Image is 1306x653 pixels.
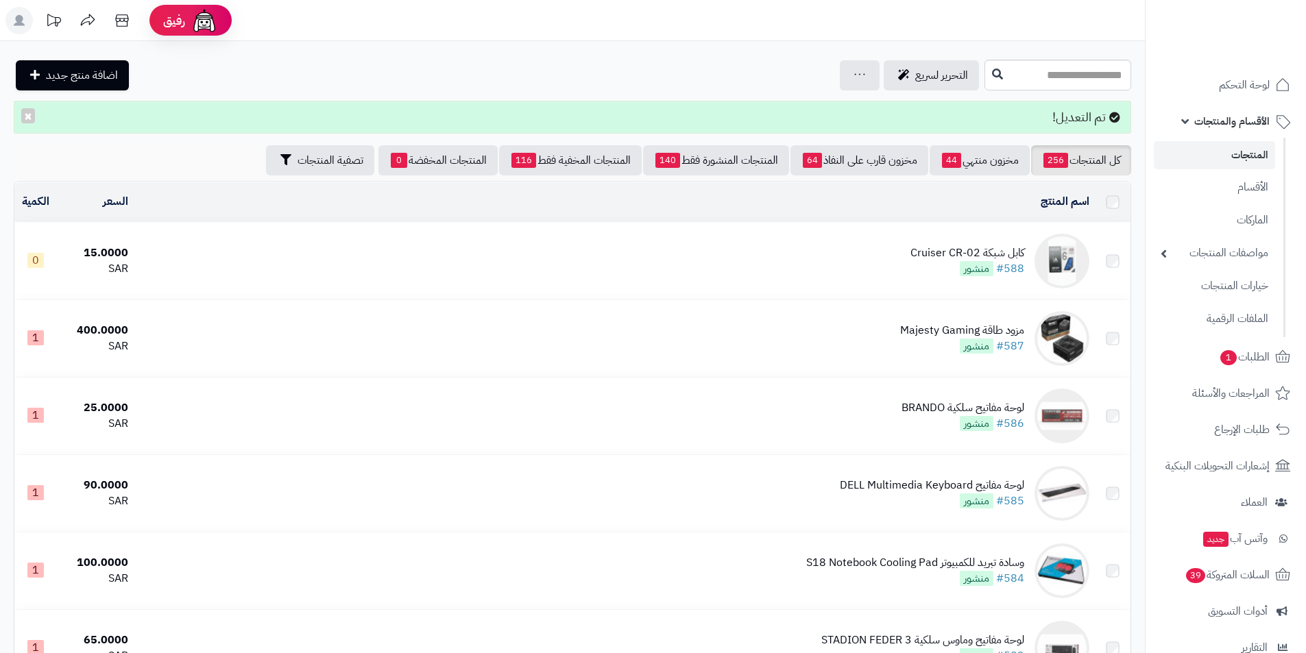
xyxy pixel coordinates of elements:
span: 1 [27,485,44,500]
a: المنتجات [1154,141,1275,169]
span: رفيق [163,12,185,29]
span: 39 [1186,568,1205,583]
span: طلبات الإرجاع [1214,420,1270,439]
img: لوحة مفاتيح سلكية BRANDO [1035,389,1089,443]
div: SAR [62,261,128,277]
span: 0 [27,253,44,268]
span: الأقسام والمنتجات [1194,112,1270,131]
span: التحرير لسريع [915,67,968,84]
a: المنتجات المخفضة0 [378,145,498,175]
a: اسم المنتج [1041,193,1089,210]
div: تم التعديل! [14,101,1131,134]
span: 1 [1220,350,1237,365]
span: منشور [960,261,993,276]
span: العملاء [1241,493,1268,512]
div: SAR [62,338,128,354]
span: 64 [803,153,822,168]
img: لوحة مفاتيح DELL Multimedia Keyboard [1035,466,1089,521]
div: كابل شبكة Cruiser CR-02 [910,245,1024,261]
a: طلبات الإرجاع [1154,413,1298,446]
a: مواصفات المنتجات [1154,238,1275,268]
div: 90.0000 [62,478,128,493]
span: 116 [511,153,536,168]
span: السلات المتروكة [1185,565,1270,584]
div: SAR [62,571,128,587]
span: 140 [655,153,680,168]
a: #584 [996,570,1024,587]
a: تحديثات المنصة [36,7,71,38]
a: الطلبات1 [1154,341,1298,373]
span: أدوات التسويق [1208,602,1268,621]
div: مزود طاقة Majesty Gaming [900,323,1024,338]
a: أدوات التسويق [1154,595,1298,628]
div: وسادة تبريد للكمبيوتر S18 Notebook Cooling Pad [806,555,1024,571]
a: التحرير لسريع [884,60,979,90]
span: 1 [27,563,44,578]
span: المراجعات والأسئلة [1192,384,1270,403]
button: × [21,108,35,123]
a: #586 [996,415,1024,432]
span: 0 [391,153,407,168]
a: مخزون منتهي44 [930,145,1030,175]
div: 100.0000 [62,555,128,571]
span: اضافة منتج جديد [46,67,118,84]
a: إشعارات التحويلات البنكية [1154,449,1298,482]
img: مزود طاقة Majesty Gaming [1035,311,1089,366]
button: تصفية المنتجات [266,145,374,175]
a: الملفات الرقمية [1154,304,1275,334]
a: العملاء [1154,486,1298,519]
a: الأقسام [1154,173,1275,202]
a: المنتجات المنشورة فقط140 [643,145,789,175]
a: اضافة منتج جديد [16,60,129,90]
a: #585 [996,493,1024,509]
img: وسادة تبريد للكمبيوتر S18 Notebook Cooling Pad [1035,543,1089,598]
a: الماركات [1154,206,1275,235]
a: كل المنتجات256 [1031,145,1131,175]
span: الطلبات [1219,347,1270,367]
div: 15.0000 [62,245,128,261]
img: كابل شبكة Cruiser CR-02 [1035,234,1089,288]
div: 25.0000 [62,400,128,416]
div: SAR [62,493,128,509]
span: جديد [1203,532,1229,547]
a: المنتجات المخفية فقط116 [499,145,642,175]
span: 1 [27,330,44,345]
img: ai-face.png [191,7,218,34]
span: منشور [960,416,993,431]
a: السعر [103,193,128,210]
div: 65.0000 [62,632,128,648]
span: وآتس آب [1202,529,1268,548]
span: لوحة التحكم [1219,75,1270,95]
a: المراجعات والأسئلة [1154,377,1298,410]
span: إشعارات التحويلات البنكية [1165,456,1270,476]
a: السلات المتروكة39 [1154,558,1298,591]
a: خيارات المنتجات [1154,271,1275,301]
a: مخزون قارب على النفاذ64 [790,145,928,175]
div: لوحة مفاتيح سلكية BRANDO [902,400,1024,416]
div: لوحة مفاتيح وماوس سلكية STADION FEDER 3 [821,632,1024,648]
span: منشور [960,571,993,586]
span: تصفية المنتجات [298,152,363,169]
img: logo-2.png [1213,38,1293,67]
a: الكمية [22,193,49,210]
span: منشور [960,338,993,354]
span: 1 [27,408,44,423]
a: لوحة التحكم [1154,69,1298,101]
span: 256 [1043,153,1068,168]
a: وآتس آبجديد [1154,522,1298,555]
a: #588 [996,260,1024,277]
a: #587 [996,338,1024,354]
div: لوحة مفاتيح DELL Multimedia Keyboard [840,478,1024,493]
div: SAR [62,416,128,432]
span: 44 [942,153,961,168]
div: 400.0000 [62,323,128,338]
span: منشور [960,493,993,508]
